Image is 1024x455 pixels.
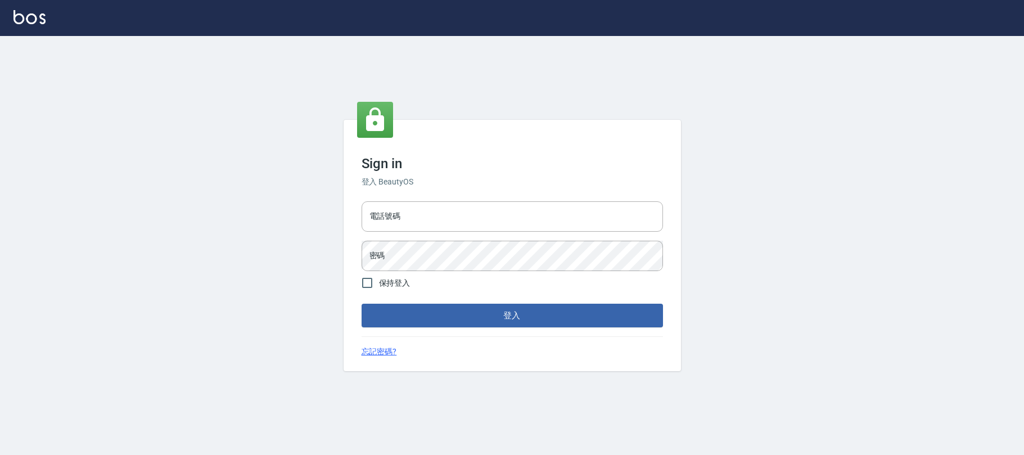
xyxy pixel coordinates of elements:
[362,346,397,358] a: 忘記密碼?
[379,277,410,289] span: 保持登入
[13,10,46,24] img: Logo
[362,304,663,327] button: 登入
[362,176,663,188] h6: 登入 BeautyOS
[362,156,663,172] h3: Sign in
